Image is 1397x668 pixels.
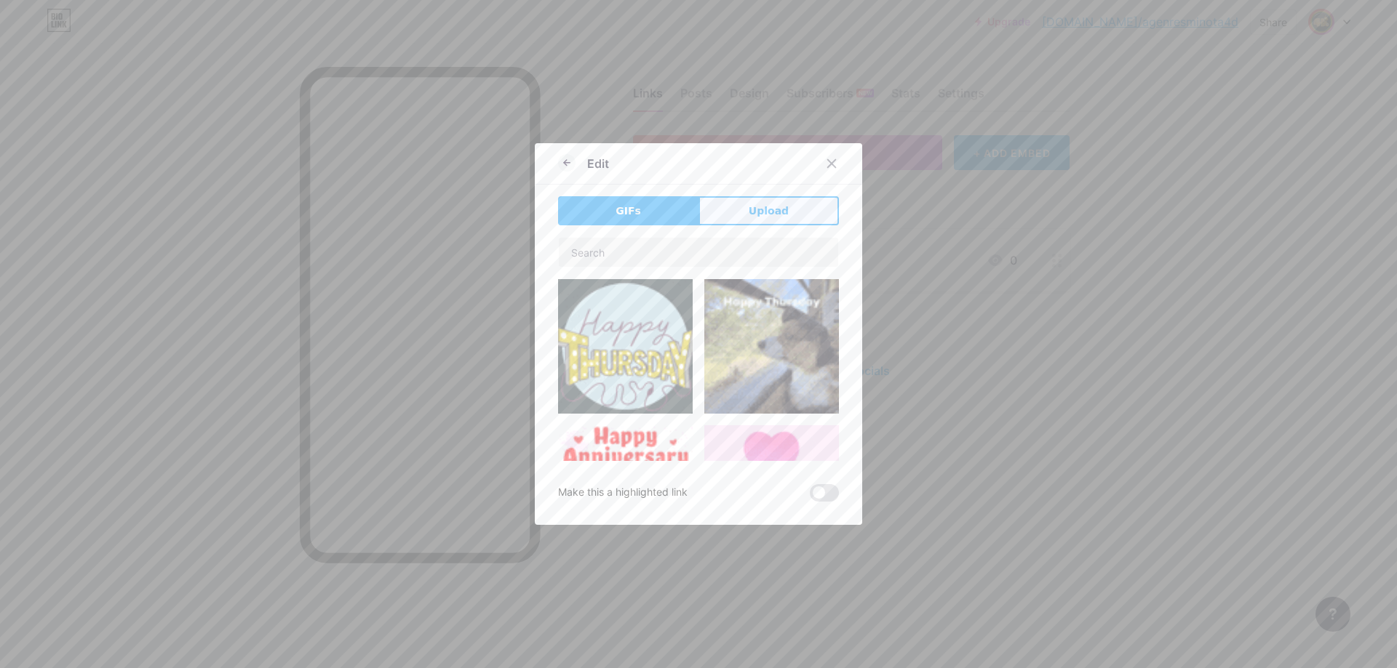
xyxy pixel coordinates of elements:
[587,155,609,172] div: Edit
[558,484,688,502] div: Make this a highlighted link
[559,238,838,267] input: Search
[698,196,839,225] button: Upload
[616,204,641,219] span: GIFs
[704,279,839,414] img: Gihpy
[704,425,839,560] img: Gihpy
[558,425,693,560] img: Gihpy
[558,279,693,414] img: Gihpy
[749,204,789,219] span: Upload
[558,196,698,225] button: GIFs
